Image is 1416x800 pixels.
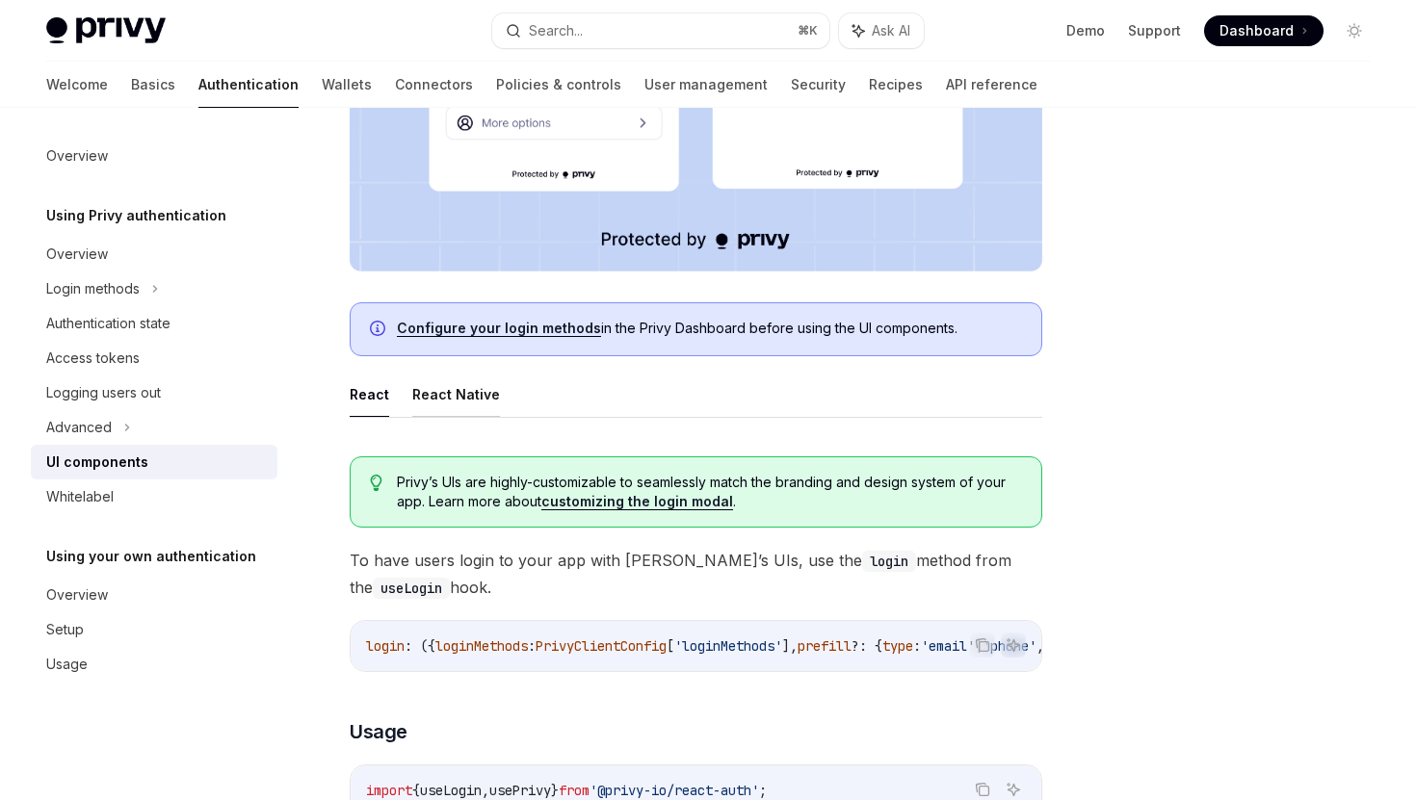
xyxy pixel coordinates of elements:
[46,583,108,606] div: Overview
[541,493,733,510] a: customizing the login modal
[46,545,256,568] h5: Using your own authentication
[590,782,759,799] span: '@privy-io/react-auth'
[791,62,846,108] a: Security
[852,637,882,655] span: ?: {
[839,13,924,48] button: Ask AI
[872,21,910,40] span: Ask AI
[420,782,482,799] span: useLogin
[482,782,489,799] span: ,
[131,62,175,108] a: Basics
[46,62,108,108] a: Welcome
[529,19,583,42] div: Search...
[366,782,412,799] span: import
[798,23,818,39] span: ⌘ K
[536,637,667,655] span: PrivyClientConfig
[946,62,1037,108] a: API reference
[559,782,590,799] span: from
[397,319,1022,338] span: in the Privy Dashboard before using the UI components.
[350,718,407,745] span: Usage
[31,341,277,375] a: Access tokens
[46,416,112,439] div: Advanced
[46,451,148,474] div: UI components
[921,637,975,655] span: 'email'
[366,637,405,655] span: login
[46,17,166,44] img: light logo
[31,139,277,173] a: Overview
[397,320,601,337] a: Configure your login methods
[489,782,551,799] span: usePrivy
[46,312,170,335] div: Authentication state
[405,637,435,655] span: : ({
[397,473,1022,511] span: Privy’s UIs are highly-customizable to seamlessly match the branding and design system of your ap...
[412,372,500,417] button: React Native
[31,445,277,479] a: UI components
[31,647,277,682] a: Usage
[759,782,767,799] span: ;
[322,62,372,108] a: Wallets
[492,13,828,48] button: Search...⌘K
[46,381,161,404] div: Logging users out
[31,306,277,341] a: Authentication state
[1204,15,1324,46] a: Dashboard
[46,204,226,227] h5: Using Privy authentication
[1128,21,1181,40] a: Support
[46,618,84,641] div: Setup
[350,372,389,417] button: React
[373,578,450,599] code: useLogin
[1339,15,1370,46] button: Toggle dark mode
[869,62,923,108] a: Recipes
[1219,21,1294,40] span: Dashboard
[370,321,389,340] svg: Info
[644,62,768,108] a: User management
[395,62,473,108] a: Connectors
[370,475,383,492] svg: Tip
[46,277,140,300] div: Login methods
[31,375,277,410] a: Logging users out
[882,637,913,655] span: type
[674,637,782,655] span: 'loginMethods'
[31,578,277,612] a: Overview
[528,637,536,655] span: :
[46,485,114,508] div: Whitelabel
[412,782,420,799] span: {
[862,551,916,572] code: login
[970,632,995,658] button: Copy the contents from the code block
[667,637,674,655] span: [
[31,479,277,514] a: Whitelabel
[913,637,921,655] span: :
[198,62,299,108] a: Authentication
[1066,21,1105,40] a: Demo
[350,547,1042,601] span: To have users login to your app with [PERSON_NAME]’s UIs, use the method from the hook.
[1036,637,1044,655] span: ,
[435,637,528,655] span: loginMethods
[46,653,88,676] div: Usage
[46,243,108,266] div: Overview
[31,612,277,647] a: Setup
[782,637,798,655] span: ],
[798,637,852,655] span: prefill
[496,62,621,108] a: Policies & controls
[1001,632,1026,658] button: Ask AI
[31,237,277,271] a: Overview
[46,347,140,370] div: Access tokens
[46,144,108,168] div: Overview
[551,782,559,799] span: }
